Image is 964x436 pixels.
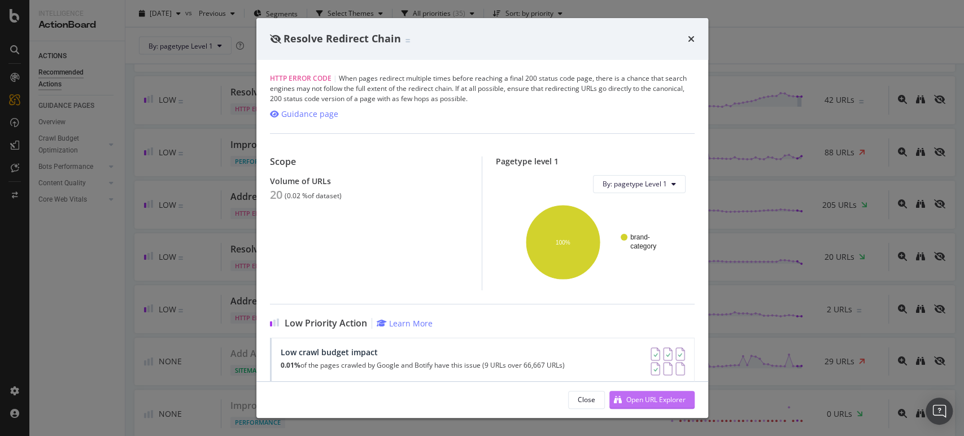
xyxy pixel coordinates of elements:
div: Open Intercom Messenger [926,398,953,425]
div: modal [256,18,708,418]
div: Volume of URLs [270,176,469,186]
div: Learn More [389,318,433,329]
div: Pagetype level 1 [496,156,695,166]
p: of the pages crawled by Google and Botify have this issue (9 URLs over 66,667 URLs) [281,361,565,369]
text: brand- [630,233,650,241]
text: category [630,242,656,250]
strong: 0.01% [281,360,300,370]
button: Open URL Explorer [609,391,695,409]
div: Guidance page [281,108,338,120]
button: Close [568,391,605,409]
text: 100% [556,239,570,245]
svg: A chart. [505,202,681,281]
div: ( 0.02 % of dataset ) [285,192,342,200]
span: Resolve Redirect Chain [283,32,401,45]
span: | [333,73,337,83]
div: eye-slash [270,34,281,43]
div: Scope [270,156,469,167]
div: When pages redirect multiple times before reaching a final 200 status code page, there is a chanc... [270,73,695,104]
span: By: pagetype Level 1 [603,179,667,189]
img: AY0oso9MOvYAAAAASUVORK5CYII= [651,347,685,376]
a: Guidance page [270,108,338,120]
a: Learn More [377,318,433,329]
div: times [688,32,695,46]
div: Close [578,395,595,404]
div: 20 [270,188,282,202]
button: By: pagetype Level 1 [593,175,686,193]
img: Equal [405,39,410,42]
span: HTTP Error Code [270,73,331,83]
div: Open URL Explorer [626,395,686,404]
div: Low crawl budget impact [281,347,565,357]
span: Low Priority Action [285,318,367,329]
